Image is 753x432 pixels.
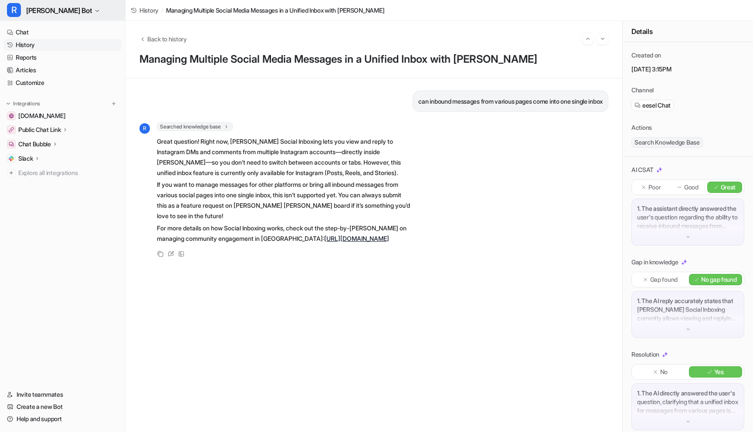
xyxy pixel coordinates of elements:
[7,169,16,177] img: explore all integrations
[13,100,40,107] p: Integrations
[650,275,678,284] p: Gap found
[701,275,737,284] p: No gap found
[637,297,739,323] p: 1. The AI reply accurately states that [PERSON_NAME] Social Inboxing currently allows viewing and...
[634,102,641,108] img: eeselChat
[418,96,603,107] p: can inbound messages from various pages come into one single inbox
[623,21,753,42] div: Details
[7,3,21,17] span: R
[157,136,412,178] p: Great question! Right now, [PERSON_NAME] Social Inboxing lets you view and reply to Instagram DMs...
[147,34,187,44] span: Back to history
[600,35,606,43] img: Next session
[161,6,163,15] span: /
[139,123,150,134] span: R
[631,51,661,60] p: Created on
[3,167,122,179] a: Explore all integrations
[157,223,412,244] p: For more details on how Social Inboxing works, check out the step-by-[PERSON_NAME] on managing co...
[3,26,122,38] a: Chat
[637,389,739,415] p: 1. The AI directly answered the user's question, clarifying that a unified inbox for messages fro...
[131,6,159,15] a: History
[3,413,122,425] a: Help and support
[166,6,384,15] span: Managing Multiple Social Media Messages in a Unified Inbox with [PERSON_NAME]
[685,234,691,240] img: down-arrow
[721,183,736,192] p: Great
[631,86,654,94] p: Channel
[631,258,678,267] p: Gap in knowledge
[631,137,703,148] span: Search Knowledge Base
[5,101,11,107] img: expand menu
[631,123,652,132] p: Actions
[3,39,122,51] a: History
[3,51,122,64] a: Reports
[3,99,43,108] button: Integrations
[631,65,744,74] p: [DATE] 3:15PM
[324,235,389,242] a: [URL][DOMAIN_NAME]
[9,142,14,147] img: Chat Bubble
[660,368,668,376] p: No
[634,101,671,110] a: eesel Chat
[642,101,671,110] span: eesel Chat
[3,401,122,413] a: Create a new Bot
[18,140,51,148] p: Chat Bubble
[585,35,591,43] img: Previous session
[157,179,412,221] p: If you want to manage messages for other platforms or bring all inbound messages from various soc...
[631,350,659,359] p: Resolution
[3,77,122,89] a: Customize
[139,34,187,44] button: Back to history
[648,183,661,192] p: Poor
[26,4,92,17] span: [PERSON_NAME] Bot
[18,125,61,134] p: Public Chat Link
[684,183,699,192] p: Good
[3,110,122,122] a: getrella.com[DOMAIN_NAME]
[631,165,654,174] p: AI CSAT
[139,53,608,66] h1: Managing Multiple Social Media Messages in a Unified Inbox with [PERSON_NAME]
[714,368,724,376] p: Yes
[9,127,14,132] img: Public Chat Link
[685,418,691,425] img: down-arrow
[18,154,33,163] p: Slack
[582,33,594,44] button: Go to previous session
[597,33,608,44] button: Go to next session
[111,101,117,107] img: menu_add.svg
[3,388,122,401] a: Invite teammates
[685,326,691,332] img: down-arrow
[18,166,118,180] span: Explore all integrations
[139,6,159,15] span: History
[637,204,739,230] p: 1. The assistant directly answered the user's question regarding the ability to receive inbound m...
[9,156,14,161] img: Slack
[9,113,14,118] img: getrella.com
[3,64,122,76] a: Articles
[157,122,233,131] span: Searched knowledge base
[18,111,65,120] span: [DOMAIN_NAME]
